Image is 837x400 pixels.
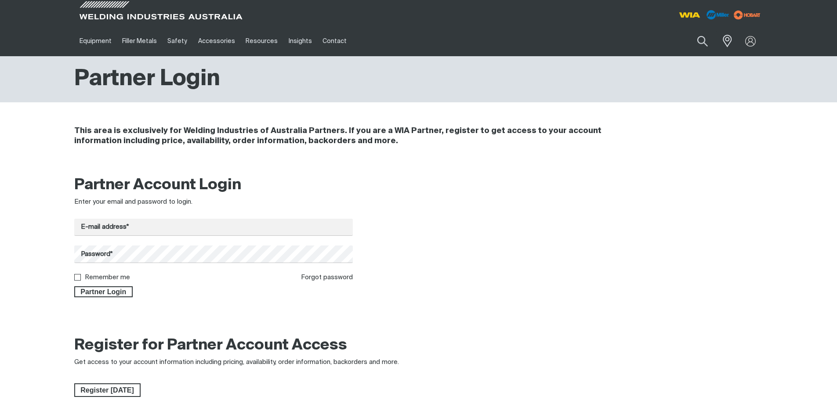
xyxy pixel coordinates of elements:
[117,26,162,56] a: Filler Metals
[317,26,352,56] a: Contact
[74,26,591,56] nav: Main
[193,26,240,56] a: Accessories
[74,286,133,298] button: Partner Login
[283,26,317,56] a: Insights
[85,274,130,281] label: Remember me
[74,65,220,94] h1: Partner Login
[731,8,763,22] img: miller
[74,26,117,56] a: Equipment
[74,197,353,207] div: Enter your email and password to login.
[676,31,717,51] input: Product name or item number...
[74,383,141,397] a: Register Today
[75,286,132,298] span: Partner Login
[75,383,140,397] span: Register [DATE]
[74,359,399,365] span: Get access to your account information including pricing, availability, order information, backor...
[74,336,347,355] h2: Register for Partner Account Access
[301,274,353,281] a: Forgot password
[74,126,646,146] h4: This area is exclusively for Welding Industries of Australia Partners. If you are a WIA Partner, ...
[688,31,717,51] button: Search products
[162,26,192,56] a: Safety
[74,176,353,195] h2: Partner Account Login
[240,26,283,56] a: Resources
